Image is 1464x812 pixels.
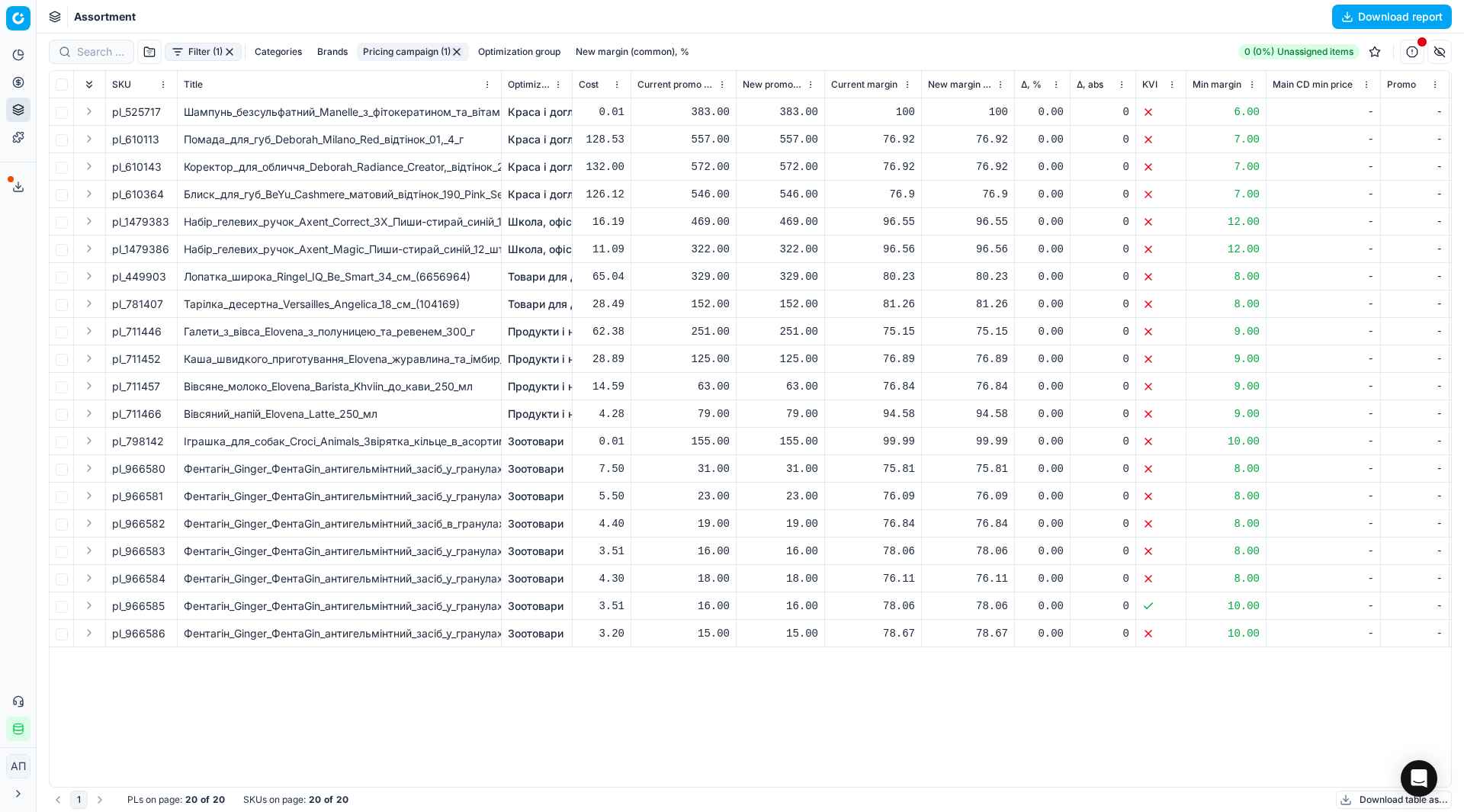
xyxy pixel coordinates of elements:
span: pl_525717 [112,104,161,120]
div: 572.00 [743,159,818,175]
div: 383.00 [637,104,730,120]
div: 16.00 [743,599,818,614]
button: Expand [80,239,98,258]
div: Фентагін_Ginger_ФентаGin_антигельмінтний_засіб_в_гранулах_для_собак_1_гранула_на_20_кг_(34740) [184,516,495,531]
div: 469.00 [637,214,730,229]
div: 0 [1077,159,1129,175]
a: Зоотовари [508,434,563,449]
div: 76.09 [928,489,1008,504]
div: - [1387,159,1443,175]
div: - [1387,242,1443,257]
div: 78.06 [831,599,915,614]
div: 0.00 [1021,434,1064,449]
div: 251.00 [637,324,730,339]
span: pl_449903 [112,269,166,284]
button: АП [6,754,30,778]
a: Товари для дому [508,297,598,312]
nav: breadcrumb [74,9,136,24]
div: 0.00 [1021,269,1064,284]
div: 0 [1077,434,1129,449]
div: 78.06 [831,544,915,559]
div: 125.00 [637,351,730,367]
div: 557.00 [743,132,818,147]
span: pl_711446 [112,324,162,339]
div: Іграшка_для_собак_Croci_Animals_Звірятка_кільце_в_асортименті_9_см [184,434,495,449]
div: 8.00 [1193,269,1260,284]
div: - [1273,214,1374,229]
div: 322.00 [743,242,818,257]
a: Зоотовари [508,516,563,531]
button: Expand [80,185,98,203]
div: 75.81 [928,461,1008,477]
div: 0.00 [1021,379,1064,394]
div: - [1273,159,1374,175]
div: Open Intercom Messenger [1401,760,1437,797]
button: Expand [80,322,98,340]
div: 76.09 [831,489,915,504]
button: Expand all [80,75,98,94]
div: 155.00 [743,434,818,449]
div: 0.00 [1021,324,1064,339]
span: pl_711452 [112,351,161,367]
span: New margin (common), % [928,79,993,91]
div: 0.00 [1021,571,1064,586]
div: - [1387,571,1443,586]
div: Каша_швидкого_приготування_Elovena_журавлина_та_імбир_210_г_(35_г_х_6_шт.) [184,351,495,367]
span: pl_966581 [112,489,163,504]
div: - [1387,406,1443,422]
span: pl_966583 [112,544,165,559]
span: pl_966585 [112,599,165,614]
div: 546.00 [637,187,730,202]
button: Expand [80,212,98,230]
span: KVI [1142,79,1157,91]
div: Фентагін_Ginger_ФентаGin_антигельмінтний_засіб_у_гранулах_для_собак_1_гранула_на_40_кг_(34741) [184,489,495,504]
div: - [1273,379,1374,394]
strong: 20 [185,794,197,806]
div: 546.00 [743,187,818,202]
div: 0.00 [1021,461,1064,477]
div: 8.00 [1193,297,1260,312]
a: Зоотовари [508,489,563,504]
span: pl_711466 [112,406,162,422]
div: 76.9 [831,187,915,202]
a: Товари для дому [508,269,598,284]
div: - [1387,297,1443,312]
div: 0 [1077,379,1129,394]
div: 7.00 [1193,159,1260,175]
div: - [1387,187,1443,202]
div: 96.56 [928,242,1008,257]
div: - [1273,406,1374,422]
span: Current promo price [637,79,714,91]
span: Optimization group [508,79,551,91]
div: 75.15 [831,324,915,339]
span: pl_966582 [112,516,165,531]
span: АП [7,755,30,778]
div: - [1273,461,1374,477]
div: Шампунь_безсульфатний_Manelle_з_фітокератином_та_вітаміном_В5_275_мл_(MN_SCH_PHVB_275) [184,104,495,120]
div: 78.06 [928,599,1008,614]
span: pl_610113 [112,132,159,147]
div: 94.58 [831,406,915,422]
div: - [1387,269,1443,284]
div: 76.84 [831,379,915,394]
button: Expand [80,130,98,148]
button: Expand [80,157,98,175]
span: pl_966584 [112,571,165,586]
div: 9.00 [1193,324,1260,339]
div: 7.50 [579,461,624,477]
div: 76.89 [831,351,915,367]
span: Current margin [831,79,897,91]
div: 81.26 [928,297,1008,312]
div: 0 [1077,104,1129,120]
a: Краса і догляд [508,132,586,147]
div: Помада_для_губ_Deborah_Milano_Red_відтінок_01,_4_г [184,132,495,147]
div: Фентагін_Ginger_ФентаGin_антигельмінтний_засіб_у_гранулах_для_собак_та_котів_1_гранула_на_10_кг_(... [184,571,495,586]
a: Школа, офіс та книги [508,214,618,229]
div: - [1273,571,1374,586]
div: 62.38 [579,324,624,339]
input: Search by SKU or title [77,44,124,59]
div: 4.40 [579,516,624,531]
div: 4.30 [579,571,624,586]
div: 0.01 [579,434,624,449]
div: - [1387,379,1443,394]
